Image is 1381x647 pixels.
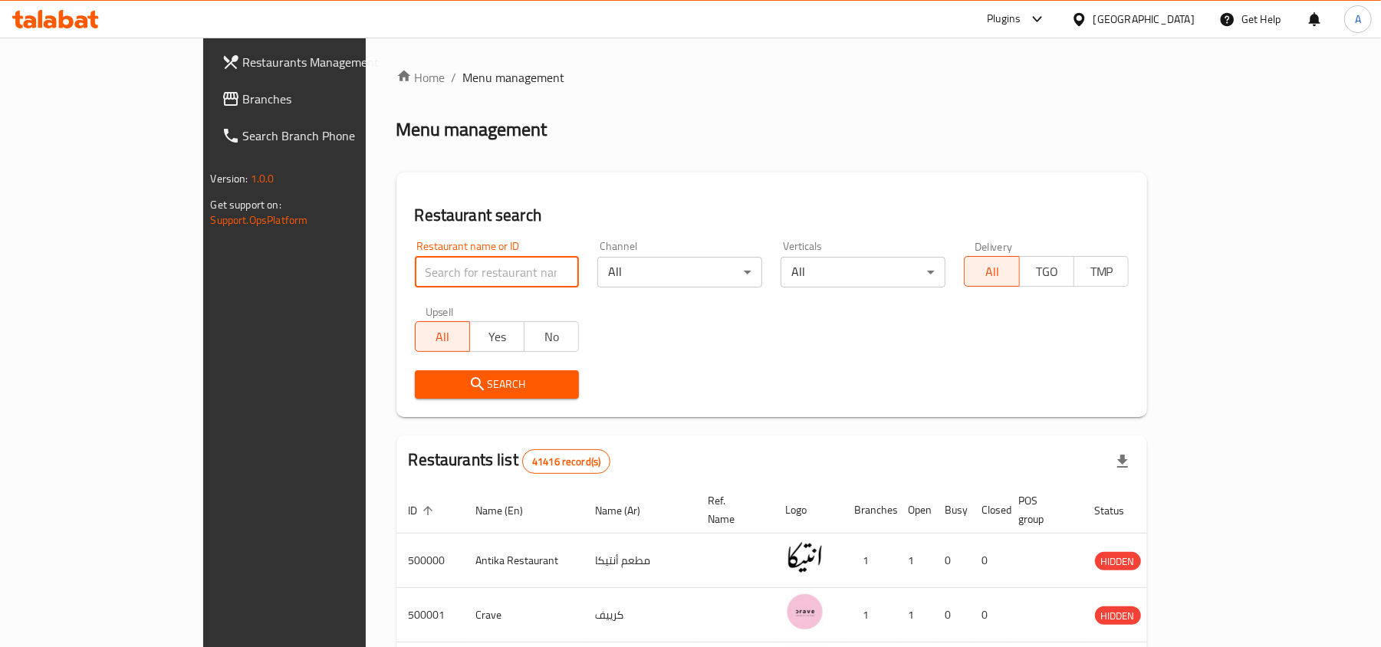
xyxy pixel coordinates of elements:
h2: Menu management [396,117,547,142]
a: Branches [209,80,434,117]
td: 0 [970,588,1007,642]
td: 1 [843,534,896,588]
label: Upsell [426,306,454,317]
span: All [971,261,1013,283]
th: Closed [970,487,1007,534]
td: 0 [970,534,1007,588]
span: POS group [1019,491,1064,528]
td: 0 [933,534,970,588]
img: Crave [786,593,824,631]
td: 1 [896,588,933,642]
a: Search Branch Phone [209,117,434,154]
span: Search [427,375,567,394]
span: Status [1095,501,1145,520]
span: Branches [243,90,422,108]
span: Search Branch Phone [243,126,422,145]
span: Restaurants Management [243,53,422,71]
span: Yes [476,326,518,348]
td: Antika Restaurant [464,534,584,588]
button: Yes [469,321,524,352]
span: HIDDEN [1095,607,1141,625]
td: 1 [896,534,933,588]
span: No [531,326,573,348]
span: Version: [211,169,248,189]
span: 41416 record(s) [523,455,610,469]
th: Branches [843,487,896,534]
label: Delivery [975,241,1013,251]
span: ID [409,501,438,520]
li: / [452,68,457,87]
button: TMP [1074,256,1129,287]
th: Busy [933,487,970,534]
td: 1 [843,588,896,642]
button: All [415,321,470,352]
button: Search [415,370,580,399]
div: Total records count [522,449,610,474]
td: كرييف [584,588,696,642]
span: Name (Ar) [596,501,661,520]
div: All [597,257,762,287]
h2: Restaurants list [409,448,611,474]
div: [GEOGRAPHIC_DATA] [1093,11,1195,28]
td: مطعم أنتيكا [584,534,696,588]
h2: Restaurant search [415,204,1129,227]
td: 0 [933,588,970,642]
span: Name (En) [476,501,544,520]
span: HIDDEN [1095,553,1141,570]
div: Plugins [987,10,1021,28]
th: Logo [774,487,843,534]
span: A [1355,11,1361,28]
div: Export file [1104,443,1141,480]
div: All [781,257,945,287]
button: TGO [1019,256,1074,287]
nav: breadcrumb [396,68,1148,87]
span: Ref. Name [709,491,755,528]
div: HIDDEN [1095,606,1141,625]
td: Crave [464,588,584,642]
a: Restaurants Management [209,44,434,80]
span: TGO [1026,261,1068,283]
th: Open [896,487,933,534]
button: No [524,321,579,352]
img: Antika Restaurant [786,538,824,576]
input: Search for restaurant name or ID.. [415,257,580,287]
a: Support.OpsPlatform [211,210,308,230]
button: All [964,256,1019,287]
span: Menu management [463,68,565,87]
span: TMP [1080,261,1123,283]
span: Get support on: [211,195,281,215]
div: HIDDEN [1095,552,1141,570]
span: 1.0.0 [251,169,275,189]
span: All [422,326,464,348]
